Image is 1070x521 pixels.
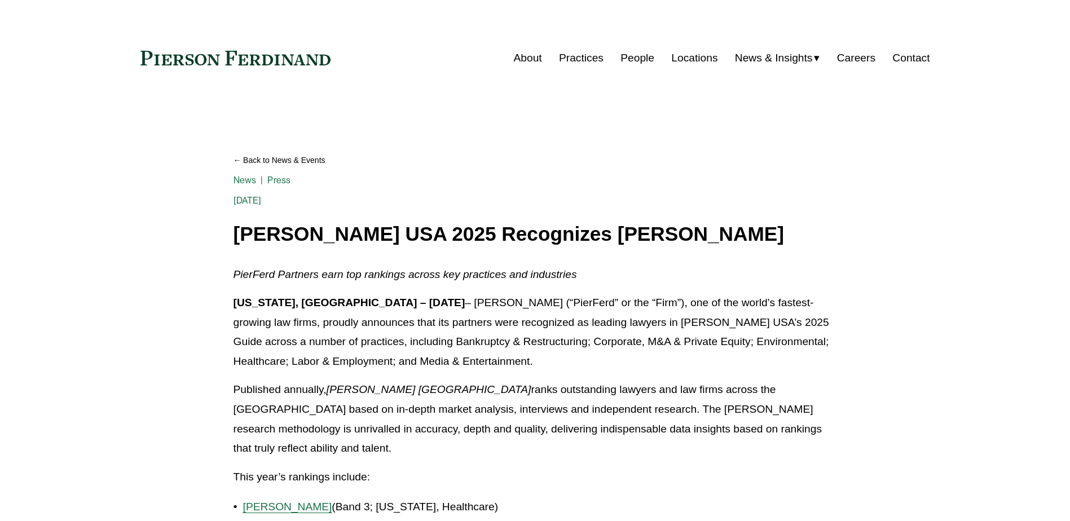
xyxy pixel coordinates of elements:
p: (Band 3; [US_STATE], Healthcare) [243,497,837,517]
a: Locations [671,47,717,69]
h1: [PERSON_NAME] USA 2025 Recognizes [PERSON_NAME] [234,223,837,245]
em: [PERSON_NAME] [GEOGRAPHIC_DATA] [327,383,531,395]
a: Back to News & Events [234,151,837,170]
p: Published annually, ranks outstanding lawyers and law firms across the [GEOGRAPHIC_DATA] based on... [234,380,837,458]
a: About [514,47,542,69]
span: [DATE] [234,195,262,206]
p: This year’s rankings include: [234,467,837,487]
strong: [US_STATE], [GEOGRAPHIC_DATA] – [DATE] [234,297,465,308]
a: Careers [837,47,875,69]
a: Press [267,175,290,186]
a: Practices [559,47,604,69]
a: folder dropdown [735,47,820,69]
span: News & Insights [735,48,813,68]
em: PierFerd Partners earn top rankings across key practices and industries [234,268,577,280]
p: – [PERSON_NAME] (“PierFerd” or the “Firm”), one of the world’s fastest-growing law firms, proudly... [234,293,837,371]
a: News [234,175,257,186]
a: People [620,47,654,69]
a: Contact [892,47,930,69]
a: [PERSON_NAME] [243,501,332,513]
